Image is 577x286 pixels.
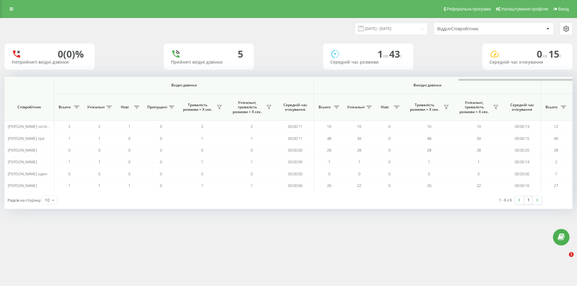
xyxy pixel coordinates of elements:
[327,124,331,129] span: 10
[557,252,571,266] iframe: Intercom live chat
[98,183,100,188] span: 1
[45,197,50,203] div: 10
[388,124,390,129] span: 0
[147,105,167,110] span: Пропущені
[251,171,253,176] span: 0
[238,48,243,60] div: 5
[503,168,541,179] td: 00:00:00
[98,171,100,176] span: 0
[251,147,253,153] span: 0
[327,136,331,141] span: 48
[427,183,431,188] span: 26
[388,183,390,188] span: 0
[569,252,574,257] span: 1
[128,136,130,141] span: 0
[276,180,314,191] td: 00:00:06
[554,124,558,129] span: 12
[437,26,509,32] div: Відділ/Співробітник
[555,159,557,164] span: 2
[68,136,70,141] span: 1
[230,100,264,114] span: Унікальні, тривалість розмови > Х сек.
[58,48,84,60] div: 0 (0)%
[68,159,70,164] span: 1
[389,47,402,60] span: 43
[160,171,162,176] span: 0
[554,147,558,153] span: 28
[499,197,512,203] div: 1 - 6 з 6
[554,136,558,141] span: 49
[357,147,361,153] span: 28
[98,147,100,153] span: 0
[8,171,47,176] span: [PERSON_NAME] один
[559,53,562,59] span: c
[558,7,569,11] span: Вихід
[180,103,215,112] span: Тривалість розмови > Х сек.
[68,171,70,176] span: 0
[251,159,253,164] span: 1
[357,124,361,129] span: 10
[201,183,203,188] span: 1
[388,147,390,153] span: 0
[10,105,49,110] span: Співробітник
[524,196,533,204] a: 1
[427,136,431,141] span: 48
[328,171,330,176] span: 0
[201,147,203,153] span: 0
[542,53,548,59] span: хв
[477,147,481,153] span: 28
[478,171,480,176] span: 0
[128,159,130,164] span: 0
[388,171,390,176] span: 0
[328,159,330,164] span: 1
[544,105,559,110] span: Всього
[8,197,41,203] span: Рядків на сторінці
[503,132,541,144] td: 00:00:15
[447,7,491,11] span: Реферальна програма
[201,171,203,176] span: 0
[383,53,389,59] span: хв
[160,183,162,188] span: 0
[128,147,130,153] span: 0
[477,183,481,188] span: 22
[328,83,527,88] span: Вихідні дзвінки
[537,47,548,60] span: 0
[160,147,162,153] span: 0
[251,124,253,129] span: 2
[358,159,360,164] span: 1
[87,105,105,110] span: Унікальні
[70,83,298,88] span: Вхідні дзвінки
[281,103,309,112] span: Середній час очікування
[358,171,360,176] span: 0
[251,136,253,141] span: 1
[330,60,406,65] div: Середній час розмови
[427,147,431,153] span: 28
[276,132,314,144] td: 00:00:11
[377,47,389,60] span: 1
[508,103,536,112] span: Середній час очікування
[377,105,392,110] span: Нові
[98,159,100,164] span: 1
[501,7,548,11] span: Налаштування профілю
[357,136,361,141] span: 39
[347,105,365,110] span: Унікальні
[428,171,430,176] span: 0
[98,124,100,129] span: 2
[201,159,203,164] span: 1
[171,60,247,65] div: Прийняті вхідні дзвінки
[503,121,541,132] td: 00:00:13
[68,183,70,188] span: 1
[98,136,100,141] span: 1
[554,183,558,188] span: 27
[400,53,402,59] span: c
[8,159,37,164] span: [PERSON_NAME]
[388,159,390,164] span: 0
[12,60,87,65] div: Неприйняті вхідні дзвінки
[327,147,331,153] span: 28
[8,136,44,141] span: [PERSON_NAME] три
[548,47,562,60] span: 15
[160,136,162,141] span: 0
[503,144,541,156] td: 00:00:20
[160,159,162,164] span: 0
[117,105,132,110] span: Нові
[68,147,70,153] span: 0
